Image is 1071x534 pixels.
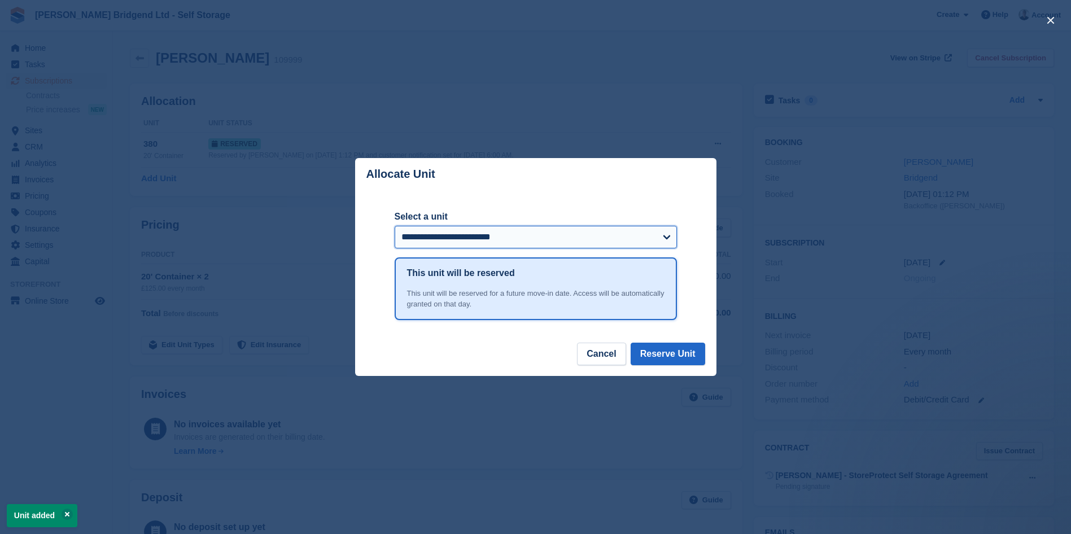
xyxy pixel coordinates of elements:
p: Allocate Unit [366,168,435,181]
label: Select a unit [395,210,677,224]
h1: This unit will be reserved [407,266,515,280]
button: Cancel [577,343,626,365]
p: Unit added [7,504,77,527]
div: This unit will be reserved for a future move-in date. Access will be automatically granted on tha... [407,288,665,310]
button: close [1042,11,1060,29]
button: Reserve Unit [631,343,705,365]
